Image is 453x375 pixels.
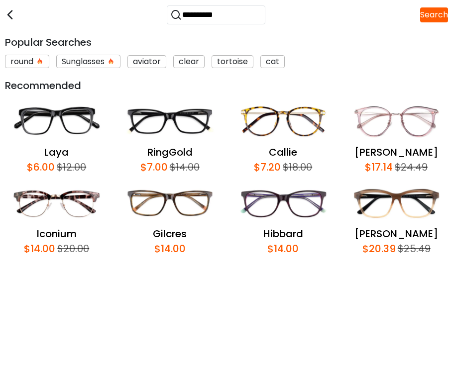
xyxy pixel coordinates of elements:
[5,78,448,93] div: Recommended
[396,241,431,256] div: $25.49
[5,35,448,50] div: Popular Searches
[55,241,89,256] div: $20.00
[267,241,299,256] div: $14.00
[345,180,449,226] img: Sonia
[56,55,120,68] div: Sunglasses
[260,55,285,68] div: cat
[362,241,396,256] div: $20.39
[365,160,393,175] div: $17.14
[263,227,303,241] a: Hibbard
[118,180,222,226] img: Gilcres
[354,145,438,159] a: [PERSON_NAME]
[345,98,449,145] img: Naomi
[281,160,312,175] div: $18.00
[153,227,187,241] a: Gilcres
[127,55,166,68] div: aviator
[55,160,86,175] div: $12.00
[5,55,49,68] div: round
[269,145,297,159] a: Callie
[254,160,281,175] div: $7.20
[393,160,428,175] div: $24.49
[231,98,335,145] img: Callie
[147,145,193,159] a: RingGold
[154,241,186,256] div: $14.00
[44,145,69,159] a: Laya
[168,160,200,175] div: $14.00
[231,180,335,226] img: Hibbard
[27,160,55,175] div: $6.00
[140,160,168,175] div: $7.00
[37,227,77,241] a: Iconium
[212,55,253,68] div: tortoise
[5,98,109,145] img: Laya
[354,227,438,241] a: [PERSON_NAME]
[24,241,55,256] div: $14.00
[118,98,222,145] img: RingGold
[420,7,448,22] button: Search
[5,180,109,226] img: Iconium
[173,55,205,68] div: clear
